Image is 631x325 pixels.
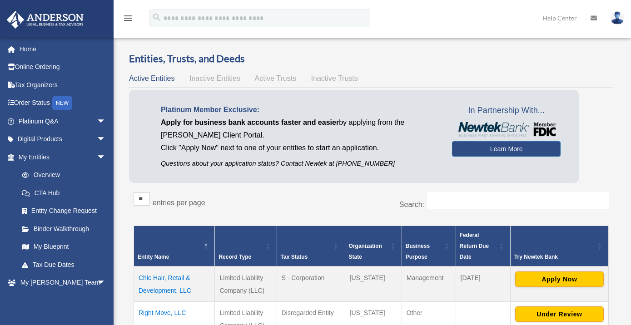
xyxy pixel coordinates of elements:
span: Business Purpose [406,243,430,260]
i: search [152,12,162,22]
td: [US_STATE] [345,266,402,302]
a: CTA Hub [13,184,115,202]
img: NewtekBankLogoSM.png [457,122,556,137]
a: Platinum Q&Aarrow_drop_down [6,112,119,130]
a: Binder Walkthrough [13,220,115,238]
a: Digital Productsarrow_drop_down [6,130,119,148]
a: Overview [13,166,110,184]
img: User Pic [611,11,624,25]
td: [DATE] [456,266,510,302]
p: Questions about your application status? Contact Newtek at [PHONE_NUMBER] [161,158,438,169]
a: Order StatusNEW [6,94,119,113]
th: Record Type: Activate to sort [215,226,277,266]
button: Under Review [515,306,604,322]
a: Tax Due Dates [13,256,115,274]
td: Management [402,266,456,302]
a: My [PERSON_NAME] Teamarrow_drop_down [6,274,119,292]
span: Active Entities [129,74,174,82]
td: Limited Liability Company (LLC) [215,266,277,302]
label: Search: [399,201,424,208]
a: menu [123,16,134,24]
a: Home [6,40,119,58]
h3: Entities, Trusts, and Deeds [129,52,613,66]
span: arrow_drop_down [97,274,115,292]
i: menu [123,13,134,24]
a: Learn More [452,141,561,157]
span: arrow_drop_down [97,112,115,131]
p: Click "Apply Now" next to one of your entities to start an application. [161,142,438,154]
th: Organization State: Activate to sort [345,226,402,266]
span: Entity Name [138,254,169,260]
label: entries per page [153,199,205,207]
th: Business Purpose: Activate to sort [402,226,456,266]
span: Organization State [349,243,382,260]
a: Tax Organizers [6,76,119,94]
span: Record Type [219,254,251,260]
span: Apply for business bank accounts faster and easier [161,118,339,126]
button: Apply Now [515,271,604,287]
span: Active Trusts [255,74,297,82]
a: Entity Change Request [13,202,115,220]
a: Online Ordering [6,58,119,76]
th: Federal Return Due Date: Activate to sort [456,226,510,266]
th: Entity Name: Activate to invert sorting [134,226,215,266]
td: S - Corporation [277,266,345,302]
span: arrow_drop_down [97,291,115,310]
p: by applying from the [PERSON_NAME] Client Portal. [161,116,438,142]
a: My Blueprint [13,238,115,256]
span: Tax Status [281,254,308,260]
span: Inactive Trusts [311,74,358,82]
th: Try Newtek Bank : Activate to sort [510,226,608,266]
span: Inactive Entities [189,74,240,82]
p: Platinum Member Exclusive: [161,103,438,116]
td: Chic Hair, Retail & Development, LLC [134,266,215,302]
span: Federal Return Due Date [460,232,489,260]
span: arrow_drop_down [97,148,115,167]
img: Anderson Advisors Platinum Portal [4,11,86,29]
div: NEW [52,96,72,110]
span: In Partnership With... [452,103,561,118]
a: My Documentsarrow_drop_down [6,291,119,310]
span: arrow_drop_down [97,130,115,149]
div: Try Newtek Bank [514,251,595,262]
th: Tax Status: Activate to sort [277,226,345,266]
a: My Entitiesarrow_drop_down [6,148,115,166]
